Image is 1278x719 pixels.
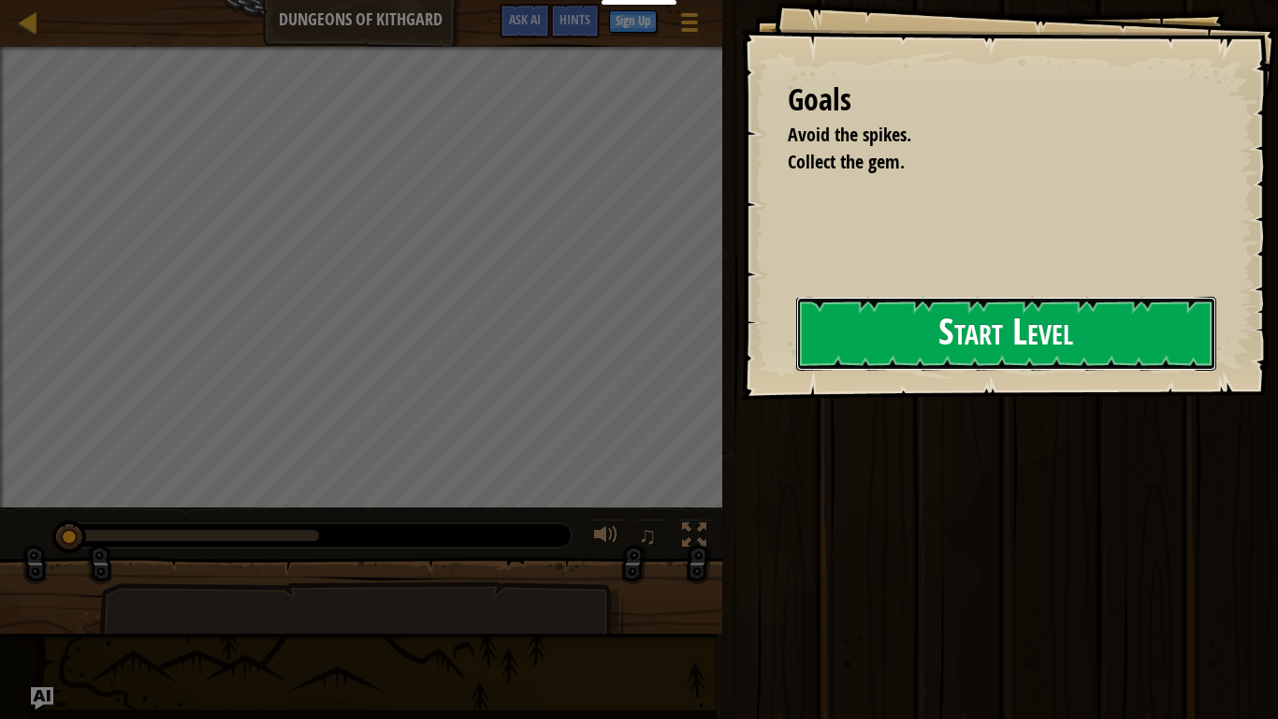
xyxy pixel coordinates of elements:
span: Collect the gem. [788,149,905,174]
button: Start Level [796,297,1216,371]
span: Hints [559,10,590,28]
span: Ask AI [509,10,541,28]
span: Avoid the spikes. [788,122,911,147]
div: Goals [788,79,1213,122]
button: Toggle fullscreen [675,519,713,557]
span: ♫ [638,521,657,550]
li: Avoid the spikes. [764,122,1208,149]
button: Ask AI [500,4,550,38]
button: Adjust volume [588,519,625,557]
button: Show game menu [666,4,713,48]
li: Collect the gem. [764,149,1208,176]
button: Ask AI [31,687,53,710]
button: ♫ [634,519,666,557]
button: Sign Up [609,10,657,33]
